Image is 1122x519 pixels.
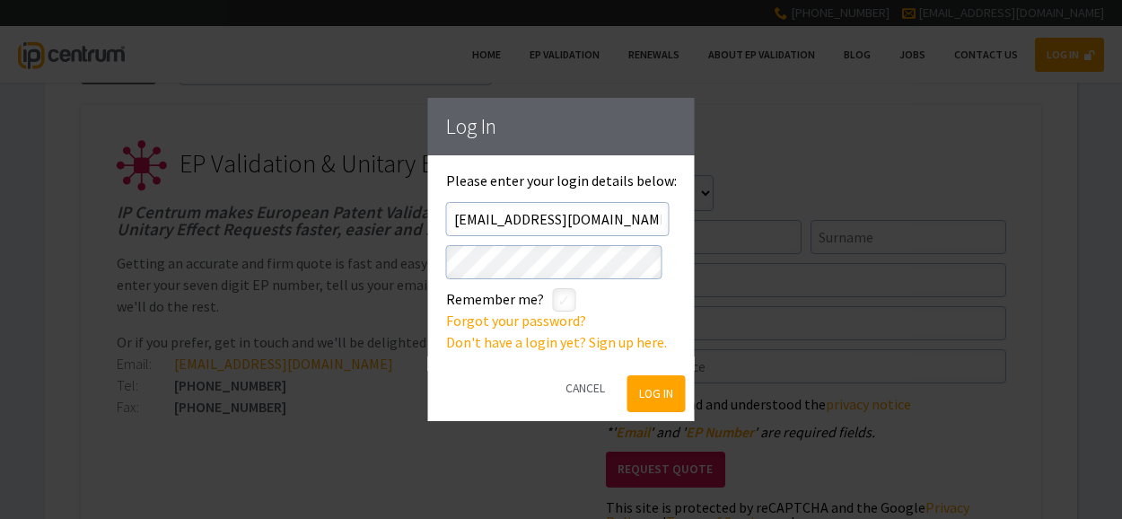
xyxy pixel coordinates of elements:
[627,375,685,412] button: Log In
[446,173,677,353] div: Please enter your login details below:
[446,116,677,137] h1: Log In
[446,202,670,236] input: Email
[446,312,586,330] a: Forgot your password?
[446,288,544,310] label: Remember me?
[553,288,576,312] label: styled-checkbox
[446,333,667,351] a: Don't have a login yet? Sign up here.
[553,366,617,412] button: Cancel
